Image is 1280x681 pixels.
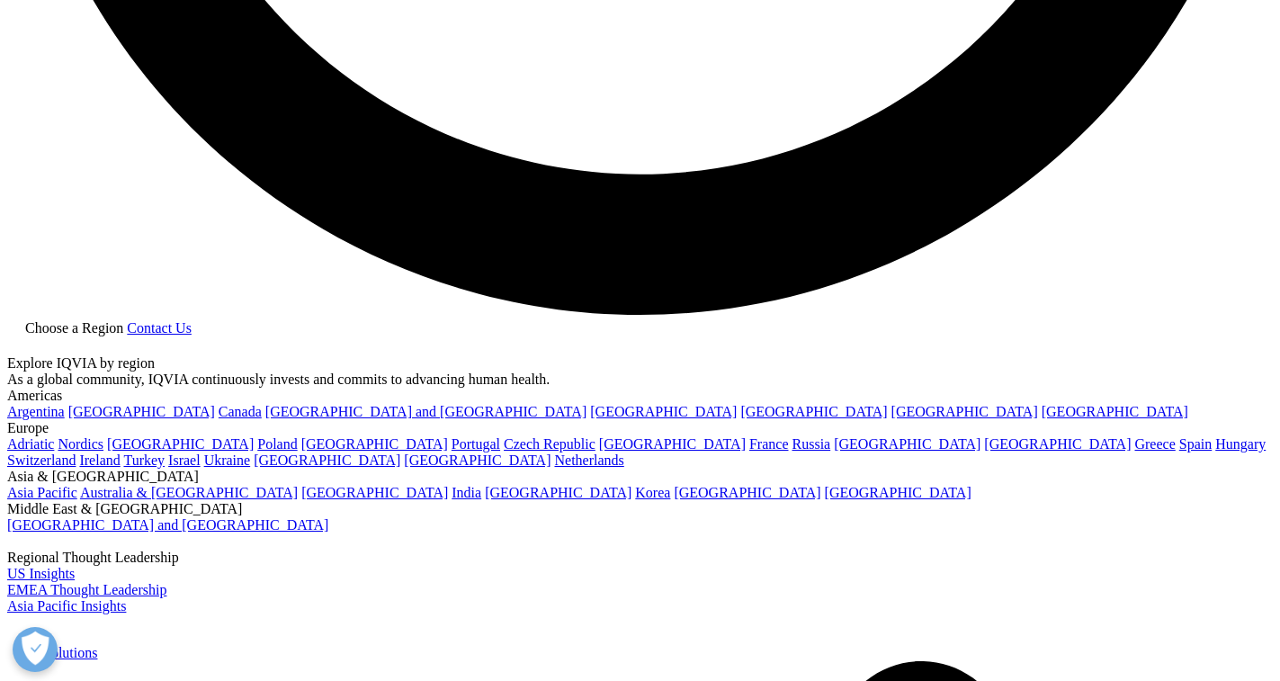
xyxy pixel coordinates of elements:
div: Europe [7,420,1273,436]
div: As a global community, IQVIA continuously invests and commits to advancing human health. [7,372,1273,388]
a: Adriatic [7,436,54,452]
a: France [749,436,789,452]
a: [GEOGRAPHIC_DATA] and [GEOGRAPHIC_DATA] [7,517,328,533]
div: Americas [7,388,1273,404]
a: [GEOGRAPHIC_DATA] [590,404,737,419]
a: Portugal [452,436,500,452]
a: India [452,485,481,500]
a: [GEOGRAPHIC_DATA] [740,404,887,419]
a: [GEOGRAPHIC_DATA] and [GEOGRAPHIC_DATA] [265,404,586,419]
a: [GEOGRAPHIC_DATA] [674,485,820,500]
a: Netherlands [554,453,623,468]
a: Canada [219,404,262,419]
a: Spain [1179,436,1212,452]
a: [GEOGRAPHIC_DATA] [301,485,448,500]
a: EMEA Thought Leadership [7,582,166,597]
span: Choose a Region [25,320,123,336]
a: Asia Pacific [7,485,77,500]
a: Czech Republic [504,436,595,452]
a: Asia Pacific Insights [7,598,126,614]
a: [GEOGRAPHIC_DATA] [825,485,971,500]
a: [GEOGRAPHIC_DATA] [599,436,746,452]
div: Asia & [GEOGRAPHIC_DATA] [7,469,1273,485]
a: Greece [1134,436,1175,452]
div: Explore IQVIA by region [7,355,1273,372]
a: [GEOGRAPHIC_DATA] [984,436,1131,452]
a: Hungary [1215,436,1266,452]
a: Ukraine [204,453,251,468]
a: Turkey [123,453,165,468]
a: [GEOGRAPHIC_DATA] [485,485,631,500]
a: Nordics [58,436,103,452]
a: [GEOGRAPHIC_DATA] [107,436,254,452]
a: Israel [168,453,201,468]
a: US Insights [7,566,75,581]
a: Argentina [7,404,65,419]
a: [GEOGRAPHIC_DATA] [254,453,400,468]
a: Russia [792,436,831,452]
button: Open Preferences [13,627,58,672]
a: Poland [257,436,297,452]
div: Middle East & [GEOGRAPHIC_DATA] [7,501,1273,517]
a: [GEOGRAPHIC_DATA] [834,436,980,452]
a: Switzerland [7,453,76,468]
a: Korea [635,485,670,500]
a: Solutions [43,645,97,660]
a: [GEOGRAPHIC_DATA] [301,436,448,452]
a: [GEOGRAPHIC_DATA] [404,453,550,468]
a: [GEOGRAPHIC_DATA] [891,404,1038,419]
a: Australia & [GEOGRAPHIC_DATA] [80,485,298,500]
div: Regional Thought Leadership [7,550,1273,566]
a: Ireland [79,453,120,468]
a: [GEOGRAPHIC_DATA] [1042,404,1188,419]
a: Contact Us [127,320,192,336]
a: [GEOGRAPHIC_DATA] [68,404,215,419]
